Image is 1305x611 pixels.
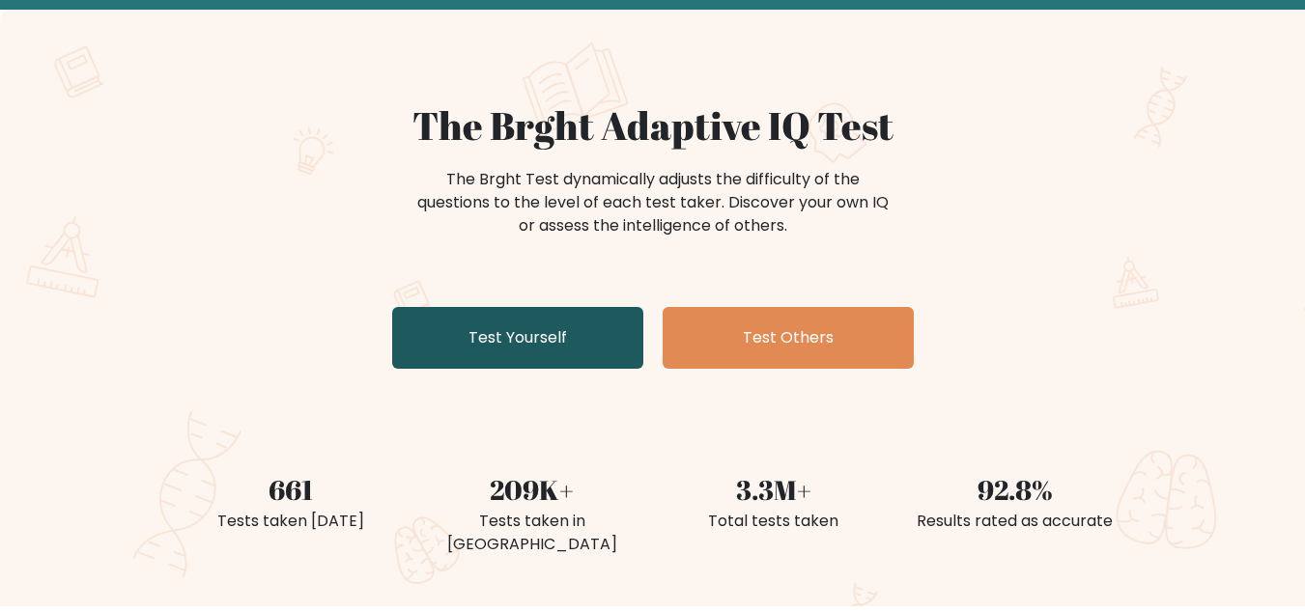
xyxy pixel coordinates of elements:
div: Tests taken in [GEOGRAPHIC_DATA] [423,510,641,556]
div: 92.8% [906,469,1124,510]
a: Test Others [663,307,914,369]
div: 3.3M+ [665,469,883,510]
div: 209K+ [423,469,641,510]
div: Results rated as accurate [906,510,1124,533]
a: Test Yourself [392,307,643,369]
div: 661 [182,469,400,510]
div: Total tests taken [665,510,883,533]
h1: The Brght Adaptive IQ Test [182,102,1124,149]
div: Tests taken [DATE] [182,510,400,533]
div: The Brght Test dynamically adjusts the difficulty of the questions to the level of each test take... [411,168,894,237]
